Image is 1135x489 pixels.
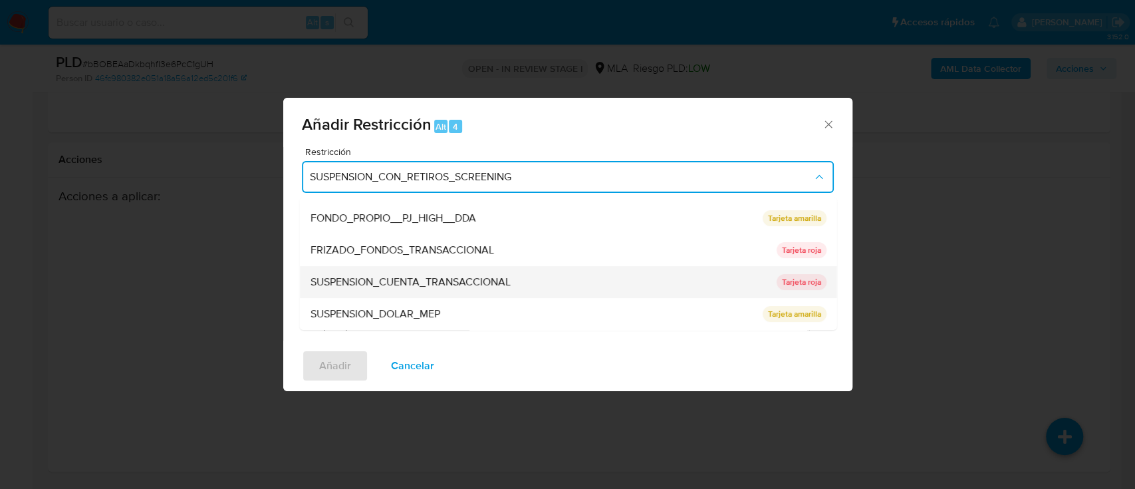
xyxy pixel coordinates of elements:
span: Alt [436,120,446,133]
span: Cancelar [391,351,434,381]
p: Tarjeta roja [776,274,826,290]
span: Campo requerido [306,322,568,331]
span: FONDO_PROPIO__PJ_HIGH__DDA [310,212,475,225]
button: Restriction [302,161,834,193]
span: FRIZADO_FONDOS_TRANSACCIONAL [310,244,493,257]
span: SUSPENSION_DOLAR_MEP [310,307,440,321]
button: Cancelar [374,350,451,382]
button: Cerrar ventana [822,118,834,130]
span: Añadir Restricción [302,112,432,136]
p: Tarjeta amarilla [762,306,826,322]
span: 4 [453,120,458,133]
span: SUSPENSION_CON_RETIROS_SCREENING [310,170,813,184]
p: Tarjeta roja [776,242,826,258]
span: SUSPENSION_CUENTA_TRANSACCIONAL [310,275,510,289]
p: Tarjeta amarilla [762,210,826,226]
span: Restricción [305,147,837,156]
